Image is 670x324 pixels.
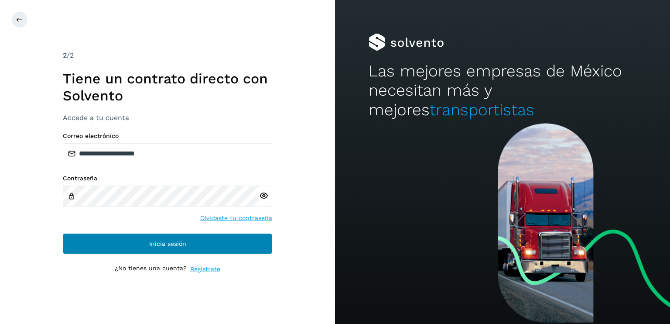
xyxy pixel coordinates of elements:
label: Contraseña [63,175,272,182]
h2: Las mejores empresas de México necesitan más y mejores [369,62,636,120]
h1: Tiene un contrato directo con Solvento [63,70,272,104]
div: /2 [63,50,272,61]
span: transportistas [430,100,534,119]
p: ¿No tienes una cuenta? [115,265,187,274]
a: Regístrate [190,265,220,274]
h3: Accede a tu cuenta [63,114,272,122]
label: Correo electrónico [63,132,272,140]
button: Inicia sesión [63,233,272,254]
span: 2 [63,51,67,59]
a: Olvidaste tu contraseña [200,214,272,223]
span: Inicia sesión [149,241,186,247]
